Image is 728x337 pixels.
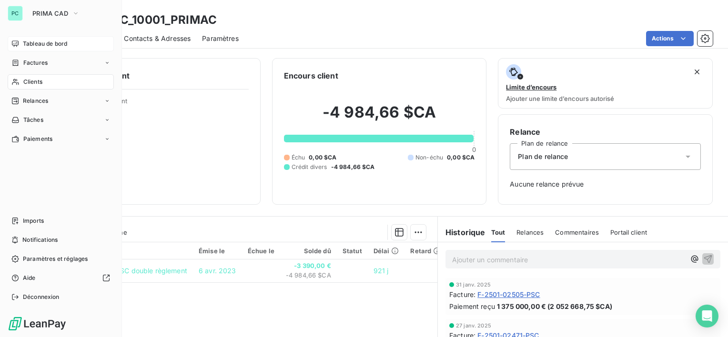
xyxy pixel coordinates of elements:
span: Paramètres et réglages [23,255,88,263]
div: Solde dû [286,247,331,255]
span: Commentaires [555,228,599,236]
span: F-2303-01704-PSC double règlement [66,267,187,275]
button: Actions [646,31,694,46]
img: Logo LeanPay [8,316,67,331]
h6: Encours client [284,70,338,81]
span: -4 984,66 $CA [331,163,375,171]
span: Paramètres [202,34,239,43]
span: Contacts & Adresses [124,34,191,43]
span: Tout [491,228,506,236]
div: Émise le [199,247,236,255]
h6: Informations client [58,70,249,81]
span: Tableau de bord [23,40,67,48]
span: 0,00 $CA [447,153,475,162]
span: Factures [23,59,48,67]
span: Clients [23,78,42,86]
span: Crédit divers [292,163,327,171]
span: Tâches [23,116,43,124]
h2: -4 984,66 $CA [284,103,475,131]
a: Aide [8,270,114,286]
h6: Historique [438,227,485,238]
span: -4 984,66 $CA [286,271,331,280]
div: Retard [410,247,441,255]
div: Échue le [248,247,274,255]
span: Limite d’encours [506,83,556,91]
span: Notifications [22,236,58,244]
div: Délai [374,247,399,255]
span: Propriétés Client [77,97,249,110]
span: Aucune relance prévue [510,179,701,189]
div: PC [8,6,23,21]
span: 31 janv. 2025 [456,282,491,287]
span: Non-échu [415,153,443,162]
div: Référence [66,247,187,255]
h3: CNP - C_10001_PRIMAC [84,11,217,29]
span: Relances [516,228,544,236]
h6: Relance [510,126,701,138]
span: -3 390,00 € [286,261,331,271]
button: Limite d’encoursAjouter une limite d’encours autorisé [498,58,713,109]
span: Paiements [23,135,52,143]
span: Aide [23,274,36,282]
span: F-2501-02505-PSC [477,289,540,299]
span: Relances [23,97,48,105]
div: Open Intercom Messenger [696,305,718,327]
span: Paiement reçu [449,301,495,311]
div: Statut [343,247,362,255]
span: 6 avr. 2023 [199,267,236,275]
span: 27 janv. 2025 [456,323,491,328]
span: Facture : [449,289,475,299]
span: Imports [23,217,44,225]
span: Ajouter une limite d’encours autorisé [506,95,614,102]
span: Portail client [610,228,647,236]
span: 1 375 000,00 € (2 052 668,75 $CA) [497,301,612,311]
span: Plan de relance [518,152,568,161]
span: Déconnexion [23,293,60,301]
span: 921 j [374,267,389,275]
span: Échu [292,153,305,162]
span: PRIMA CAD [32,10,68,17]
span: 0 [472,146,476,153]
span: 0,00 $CA [309,153,336,162]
